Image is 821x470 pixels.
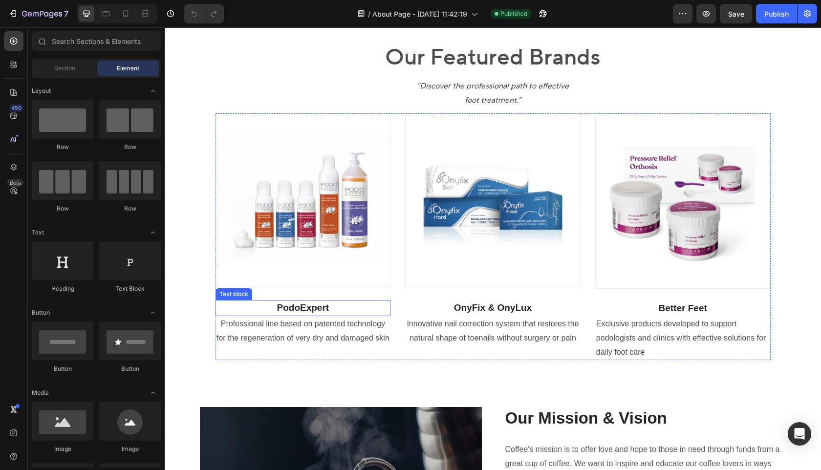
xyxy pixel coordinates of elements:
[7,179,23,187] div: Beta
[51,86,226,261] img: Alt Image
[145,305,161,320] span: Toggle open
[52,290,225,318] p: Professional line based on patented technology for the regeneration of very dry and damaged skin
[99,204,161,213] div: Row
[32,388,49,397] span: Media
[720,4,752,23] button: Save
[54,64,75,73] span: Section
[728,10,744,18] span: Save
[99,143,161,151] div: Row
[64,8,68,20] p: 7
[241,274,415,288] p: OnyFix & OnyLux
[99,445,161,453] div: Image
[788,422,811,446] div: Open Intercom Messenger
[145,83,161,99] span: Toggle open
[4,4,73,23] button: 7
[117,64,139,73] span: Element
[252,54,404,64] i: “Discover the professional path to effective
[241,290,415,318] p: Innovative nail correction system that restores the natural shape of toenails without surgery or ...
[32,86,51,95] span: Layout
[184,4,224,23] div: Undo/Redo
[32,204,93,213] div: Row
[32,284,93,293] div: Heading
[99,284,161,293] div: Text Block
[756,4,797,23] button: Publish
[431,86,606,261] img: Alt Image
[368,9,370,19] span: /
[300,68,356,78] i: foot treatment.“
[432,290,605,332] p: Exclusive products developed to support podologists and clinics with effective solutions for dail...
[32,143,93,151] div: Row
[764,9,789,19] div: Publish
[99,364,161,373] div: Button
[240,86,416,261] img: Alt Image
[32,308,50,317] span: Button
[432,274,605,288] p: Better Feet
[341,381,621,402] p: Our Mission & Vision
[165,27,821,470] iframe: Design area
[145,225,161,240] span: Toggle open
[32,228,44,237] span: Text
[32,31,161,51] input: Search Sections & Elements
[32,445,93,453] div: Image
[9,104,23,112] div: 450
[500,9,527,18] span: Published
[372,9,467,19] span: About Page - [DATE] 11:42:19
[32,364,93,373] div: Button
[52,274,225,288] p: PodoExpert
[53,262,86,271] div: Text block
[145,385,161,401] span: Toggle open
